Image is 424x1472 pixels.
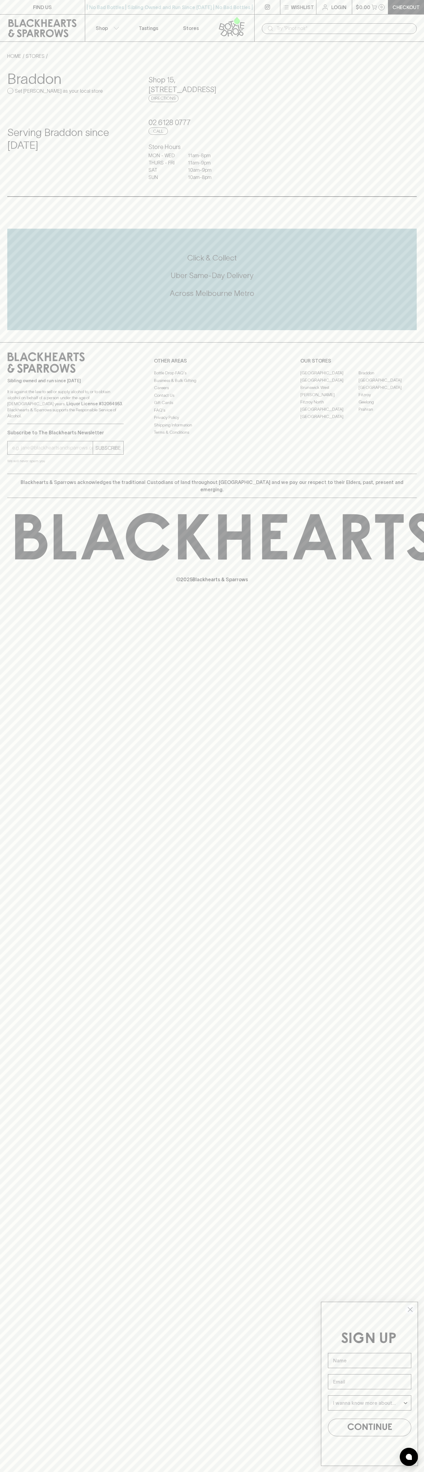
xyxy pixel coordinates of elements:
[188,159,218,166] p: 11am - 9pm
[12,479,412,493] p: Blackhearts & Sparrows acknowledges the traditional Custodians of land throughout [GEOGRAPHIC_DAT...
[154,384,270,392] a: Careers
[392,4,420,11] p: Checkout
[127,15,170,41] a: Tastings
[66,401,122,406] strong: Liquor License #32064953
[406,1454,412,1460] img: bubble-icon
[300,398,359,406] a: Fitzroy North
[12,443,93,453] input: e.g. jane@blackheartsandsparrows.com.au
[149,174,179,181] p: SUN
[85,15,128,41] button: Shop
[300,376,359,384] a: [GEOGRAPHIC_DATA]
[139,25,158,32] p: Tastings
[359,391,417,398] a: Fitzroy
[7,70,134,87] h3: Braddon
[7,253,417,263] h5: Click & Collect
[405,1304,416,1315] button: Close dialog
[93,441,123,454] button: SUBSCRIBE
[300,406,359,413] a: [GEOGRAPHIC_DATA]
[328,1374,411,1389] input: Email
[149,152,179,159] p: MON - WED
[7,288,417,298] h5: Across Melbourne Metro
[154,377,270,384] a: Business & Bulk Gifting
[380,5,383,9] p: 0
[7,378,124,384] p: Sibling owned and run since [DATE]
[333,1396,402,1410] input: I wanna know more about...
[149,75,275,94] h5: Shop 15 , [STREET_ADDRESS]
[154,357,270,364] p: OTHER AREAS
[170,15,212,41] a: Stores
[154,392,270,399] a: Contact Us
[328,1419,411,1436] button: CONTINUE
[331,4,346,11] p: Login
[149,118,275,128] h5: 02 6128 0777
[356,4,370,11] p: $0.00
[188,174,218,181] p: 10am - 8pm
[26,53,45,59] a: STORES
[149,166,179,174] p: SAT
[33,4,52,11] p: FIND US
[328,1353,411,1368] input: Name
[154,421,270,429] a: Shipping Information
[276,24,412,33] input: Try "Pinot noir"
[149,128,168,135] a: Call
[7,458,124,464] p: We will never spam you
[359,384,417,391] a: [GEOGRAPHIC_DATA]
[154,370,270,377] a: Bottle Drop FAQ's
[188,152,218,159] p: 11am - 8pm
[188,166,218,174] p: 10am - 9pm
[7,53,21,59] a: HOME
[315,1296,424,1472] div: FLYOUT Form
[154,429,270,436] a: Terms & Conditions
[154,399,270,406] a: Gift Cards
[300,384,359,391] a: Brunswick West
[7,389,124,419] p: It is against the law to sell or supply alcohol to, or to obtain alcohol on behalf of a person un...
[300,413,359,420] a: [GEOGRAPHIC_DATA]
[149,95,179,102] a: Directions
[300,369,359,376] a: [GEOGRAPHIC_DATA]
[7,270,417,280] h5: Uber Same-Day Delivery
[149,159,179,166] p: THURS - FRI
[7,229,417,330] div: Call to action block
[15,87,103,94] p: Set [PERSON_NAME] as your local store
[300,391,359,398] a: [PERSON_NAME]
[154,406,270,414] a: FAQ's
[96,25,108,32] p: Shop
[359,398,417,406] a: Geelong
[95,444,121,452] p: SUBSCRIBE
[341,1332,396,1346] span: SIGN UP
[359,369,417,376] a: Braddon
[359,406,417,413] a: Prahran
[183,25,199,32] p: Stores
[291,4,314,11] p: Wishlist
[359,376,417,384] a: [GEOGRAPHIC_DATA]
[154,414,270,421] a: Privacy Policy
[7,126,134,152] h4: Serving Braddon since [DATE]
[149,142,275,152] h6: Store Hours
[402,1396,409,1410] button: Show Options
[300,357,417,364] p: OUR STORES
[7,429,124,436] p: Subscribe to The Blackhearts Newsletter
